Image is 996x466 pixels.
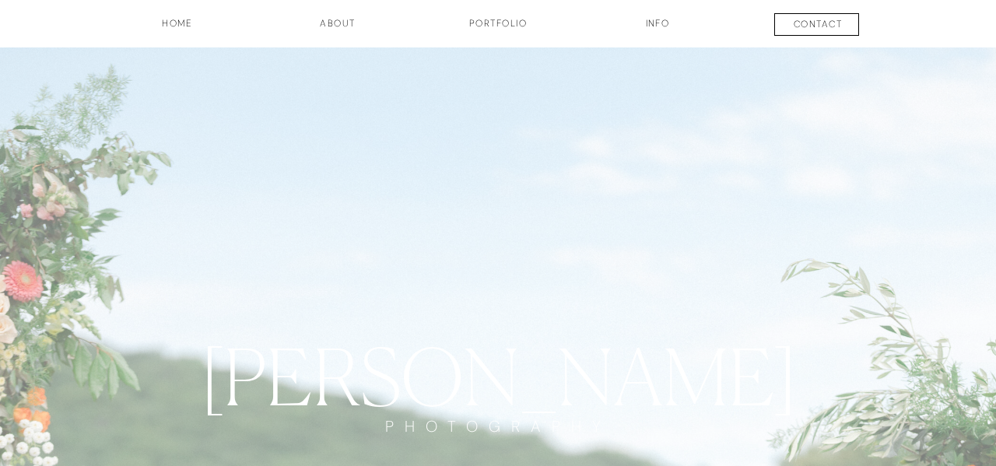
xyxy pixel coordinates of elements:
[366,417,630,464] a: PHOTOGRAPHY
[299,16,377,43] a: about
[619,16,696,43] a: INFO
[120,16,235,43] a: HOME
[760,17,875,36] a: contact
[139,331,857,417] a: [PERSON_NAME]
[440,16,556,43] a: Portfolio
